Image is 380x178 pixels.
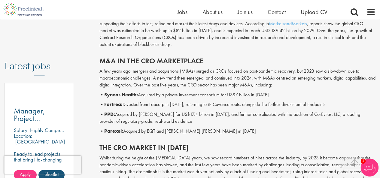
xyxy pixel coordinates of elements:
p: Contract research organisations – also called clinical research organisations (CROs) – are essent... [99,14,375,48]
span: 1 [360,158,366,164]
b: Parexel: [104,128,123,134]
b: PPD: [104,111,115,117]
p: Highly Competitive [30,127,70,134]
a: Jobs [177,8,187,16]
p: A few years ago, mergers and acquisitions (M&As) surged as CROs focused on post-pandemic recovery... [99,68,375,89]
b: Fortrea: [104,101,123,107]
span: Location: [14,132,32,139]
h3: Latest jobs [5,46,74,75]
p: • Acquired by a private investment consortium for US$7 billion in [DATE] [99,92,375,98]
a: Join us [238,8,253,16]
h2: M&A in the CRO marketplace [99,57,375,65]
span: Salary [14,127,27,134]
a: Manager, Project Management & Operational Delivery [14,107,65,122]
p: • Divested from Labcorp in [DATE], returning to its Covance roots, alongside the further divestme... [99,101,375,108]
a: MarketsandMarkets [269,20,307,27]
img: Chatbot [360,158,378,176]
a: Contact [268,8,286,16]
h2: The CRO market in [DATE] [99,144,375,152]
span: Apply [20,171,31,177]
a: About us [202,8,223,16]
iframe: reCAPTCHA [4,156,81,174]
p: • Acquired by EQT and [PERSON_NAME] [PERSON_NAME] in [DATE] [99,128,375,135]
a: Upload CV [301,8,327,16]
b: Syneos Health: [104,92,138,98]
p: [GEOGRAPHIC_DATA], [GEOGRAPHIC_DATA] [14,138,66,151]
p: • Acquired by [PERSON_NAME] for US$17.4 billion in [DATE], and further consolidated with the addi... [99,111,375,125]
